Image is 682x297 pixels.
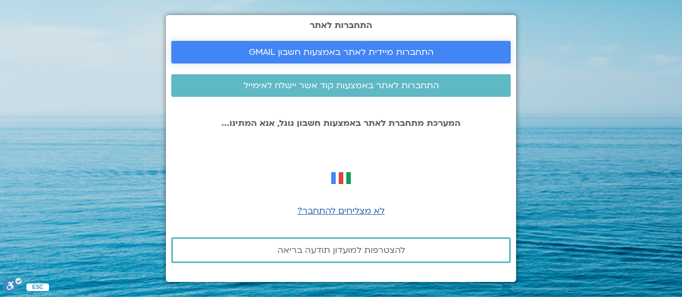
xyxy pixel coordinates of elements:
[171,237,511,263] a: להצטרפות למועדון תודעה בריאה
[171,20,511,30] h2: התחברות לאתר
[277,245,405,255] span: להצטרפות למועדון תודעה בריאה
[297,205,385,217] a: לא מצליחים להתחבר?
[171,41,511,63] a: התחברות מיידית לאתר באמצעות חשבון GMAIL
[171,118,511,128] p: המערכת מתחברת לאתר באמצעות חשבון גוגל, אנא המתינו...
[249,47,434,57] span: התחברות מיידית לאתר באמצעות חשבון GMAIL
[171,74,511,97] a: התחברות לאתר באמצעות קוד אשר יישלח לאימייל
[243,81,439,90] span: התחברות לאתר באמצעות קוד אשר יישלח לאימייל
